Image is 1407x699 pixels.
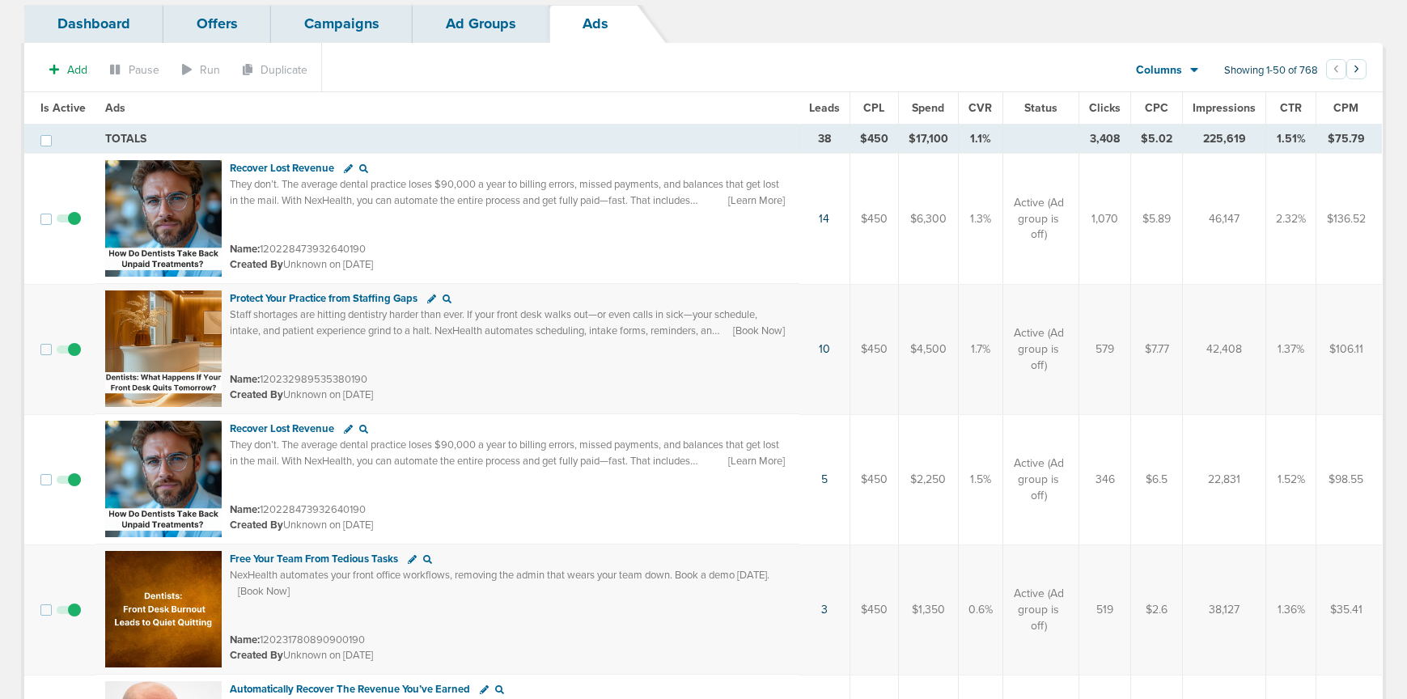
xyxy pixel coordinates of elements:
[1079,284,1131,414] td: 579
[1079,414,1131,544] td: 346
[230,388,373,402] small: Unknown on [DATE]
[1266,414,1316,544] td: 1.52%
[898,125,958,154] td: $17,100
[1316,544,1383,675] td: $35.41
[230,178,779,239] span: They don’t. The average dental practice loses $90,000 a year to billing errors, missed payments, ...
[105,290,222,407] img: Ad image
[230,373,260,386] span: Name:
[968,101,992,115] span: CVR
[230,422,334,435] span: Recover Lost Revenue
[1013,455,1066,503] span: Active (Ad group is off)
[230,633,260,646] span: Name:
[230,569,769,582] span: NexHealth automates your front office workflows, removing the admin that wears your team down. Bo...
[958,154,1002,285] td: 1.3%
[105,160,222,277] img: Ad image
[1183,414,1266,544] td: 22,831
[40,101,86,115] span: Is Active
[1079,544,1131,675] td: 519
[1183,154,1266,285] td: 46,147
[230,683,470,696] span: Automatically Recover The Revenue You’ve Earned
[809,101,840,115] span: Leads
[105,421,222,537] img: Ad image
[230,648,373,663] small: Unknown on [DATE]
[1266,544,1316,675] td: 1.36%
[1333,101,1358,115] span: CPM
[163,5,271,43] a: Offers
[1266,284,1316,414] td: 1.37%
[850,284,898,414] td: $450
[230,373,367,386] small: 120232989535380190
[1316,414,1383,544] td: $98.55
[230,503,260,516] span: Name:
[67,63,87,77] span: Add
[1193,101,1256,115] span: Impressions
[40,58,96,82] button: Add
[728,454,785,468] span: [Learn More]
[821,603,828,616] a: 3
[230,553,398,566] span: Free Your Team From Tedious Tasks
[733,324,785,338] span: [Book Now]
[230,257,373,272] small: Unknown on [DATE]
[1079,125,1131,154] td: 3,408
[1266,125,1316,154] td: 1.51%
[1013,586,1066,633] span: Active (Ad group is off)
[1013,325,1066,373] span: Active (Ad group is off)
[1280,101,1302,115] span: CTR
[1316,125,1383,154] td: $75.79
[1131,414,1183,544] td: $6.5
[958,414,1002,544] td: 1.5%
[230,649,283,662] span: Created By
[95,125,799,154] td: TOTALS
[230,633,365,646] small: 120231780890900190
[230,503,366,516] small: 120228473932640190
[912,101,944,115] span: Spend
[1266,154,1316,285] td: 2.32%
[1079,154,1131,285] td: 1,070
[728,193,785,208] span: [Learn More]
[230,243,366,256] small: 120228473932640190
[850,154,898,285] td: $450
[230,308,789,384] span: Staff shortages are hitting dentistry harder than ever. If your front desk walks out—or even call...
[958,125,1002,154] td: 1.1%
[230,519,283,532] span: Created By
[799,125,850,154] td: 38
[1024,101,1057,115] span: Status
[230,243,260,256] span: Name:
[230,438,779,499] span: They don’t. The average dental practice loses $90,000 a year to billing errors, missed payments, ...
[1346,59,1367,79] button: Go to next page
[1136,62,1182,78] span: Columns
[1224,64,1318,78] span: Showing 1-50 of 768
[230,258,283,271] span: Created By
[850,125,898,154] td: $450
[821,472,828,486] a: 5
[549,5,642,43] a: Ads
[413,5,549,43] a: Ad Groups
[1183,544,1266,675] td: 38,127
[230,292,417,305] span: Protect Your Practice from Staffing Gaps
[1183,284,1266,414] td: 42,408
[1316,154,1383,285] td: $136.52
[898,154,958,285] td: $6,300
[230,388,283,401] span: Created By
[898,544,958,675] td: $1,350
[958,544,1002,675] td: 0.6%
[1131,125,1183,154] td: $5.02
[819,212,829,226] a: 14
[238,584,290,599] span: [Book Now]
[863,101,884,115] span: CPL
[850,414,898,544] td: $450
[1316,284,1383,414] td: $106.11
[958,284,1002,414] td: 1.7%
[230,162,334,175] span: Recover Lost Revenue
[1089,101,1121,115] span: Clicks
[1131,154,1183,285] td: $5.89
[1013,195,1066,243] span: Active (Ad group is off)
[105,101,125,115] span: Ads
[105,551,222,667] img: Ad image
[271,5,413,43] a: Campaigns
[230,518,373,532] small: Unknown on [DATE]
[1131,544,1183,675] td: $2.6
[898,414,958,544] td: $2,250
[1326,61,1367,81] ul: Pagination
[850,544,898,675] td: $450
